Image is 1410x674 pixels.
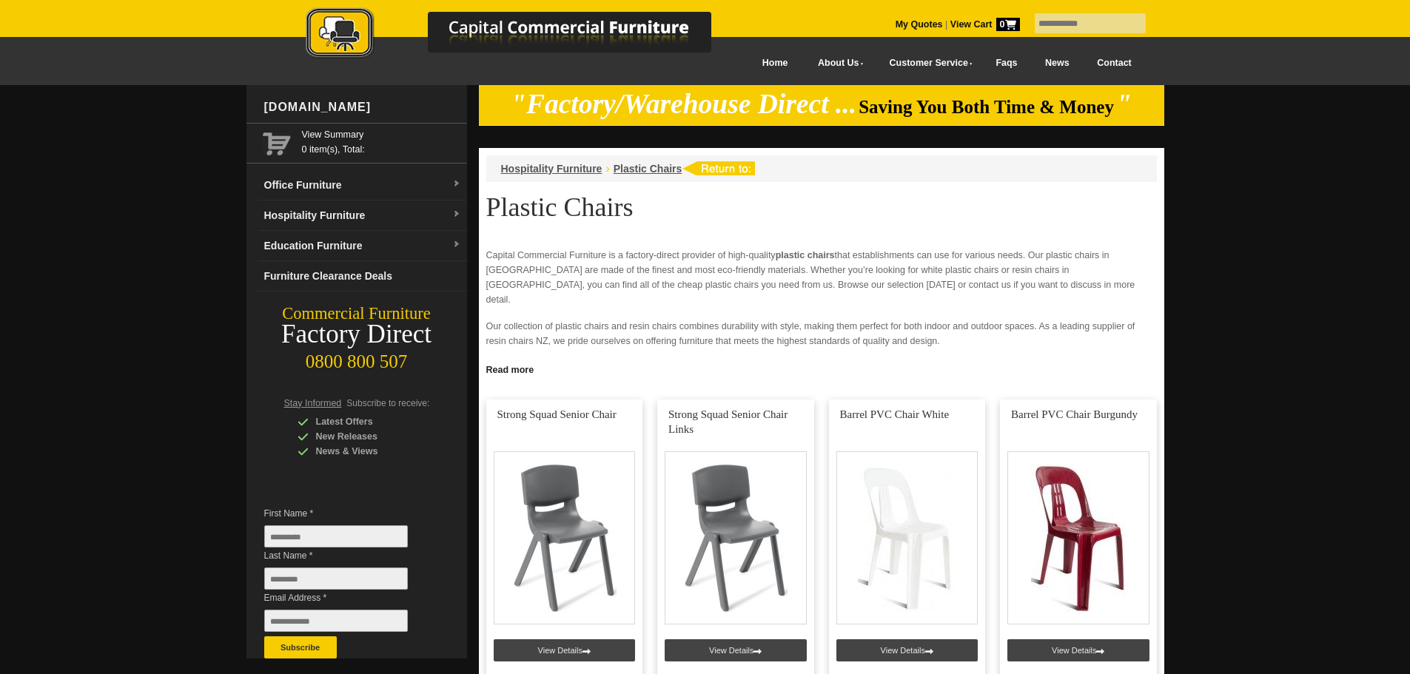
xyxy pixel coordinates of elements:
span: Last Name * [264,548,430,563]
a: Furniture Clearance Deals [258,261,467,291]
a: Capital Commercial Furniture Logo [265,7,783,66]
span: Email Address * [264,590,430,605]
a: View Summary [302,127,461,142]
button: Subscribe [264,636,337,658]
strong: plastic chairs [776,250,835,260]
a: Contact [1083,47,1145,80]
span: First Name * [264,506,430,521]
a: Faqs [982,47,1032,80]
a: View Cart0 [947,19,1019,30]
p: Capital Commercial Furniture is a factory-direct provider of high-quality that establishments can... [486,248,1157,307]
a: Plastic Chairs [614,163,682,175]
a: News [1031,47,1083,80]
strong: View Cart [950,19,1020,30]
p: Our collection of plastic chairs and resin chairs combines durability with style, making them per... [486,319,1157,348]
span: Saving You Both Time & Money [859,97,1114,117]
span: Stay Informed [284,398,342,408]
img: dropdown [452,180,461,189]
a: About Us [802,47,873,80]
img: return to [682,161,755,175]
input: Email Address * [264,610,408,632]
a: Customer Service [873,47,981,80]
a: Office Furnituredropdown [258,170,467,200]
span: 0 item(s), Total: [302,127,461,155]
li: › [605,161,609,176]
img: dropdown [452,240,461,249]
div: [DOMAIN_NAME] [258,85,467,129]
em: "Factory/Warehouse Direct ... [511,89,856,119]
input: Last Name * [264,567,408,590]
em: " [1116,89,1132,119]
div: Commercial Furniture [246,303,467,324]
div: News & Views [298,444,438,459]
a: Hospitality Furniture [501,163,602,175]
div: Factory Direct [246,324,467,345]
span: Subscribe to receive: [346,398,429,408]
img: dropdown [452,210,461,219]
a: Click to read more [479,359,1164,377]
span: 0 [996,18,1020,31]
div: 0800 800 507 [246,344,467,372]
a: Hospitality Furnituredropdown [258,200,467,231]
div: New Releases [298,429,438,444]
a: My Quotes [896,19,943,30]
input: First Name * [264,525,408,547]
div: Latest Offers [298,414,438,429]
a: Education Furnituredropdown [258,231,467,261]
h1: Plastic Chairs [486,193,1157,221]
img: Capital Commercial Furniture Logo [265,7,783,61]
